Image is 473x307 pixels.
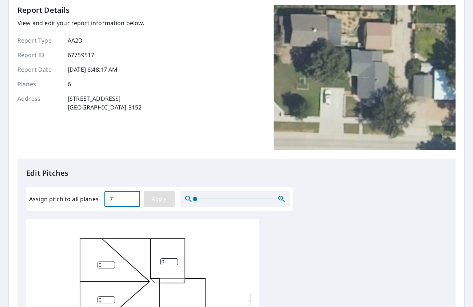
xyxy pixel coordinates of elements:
[17,65,61,74] p: Report Date
[68,36,83,45] p: AA2D
[17,94,61,112] p: Address
[29,195,99,203] label: Assign pitch to all planes
[68,80,71,88] p: 6
[17,36,61,45] p: Report Type
[274,5,456,150] img: Top image
[104,189,140,209] input: 00.0
[68,65,118,74] p: [DATE] 6:48:17 AM
[17,51,61,59] p: Report ID
[17,19,144,27] p: View and edit your report information below.
[68,51,94,59] p: 67759517
[17,5,70,16] p: Report Details
[17,80,61,88] p: Planes
[26,168,447,179] p: Edit Pitches
[144,191,175,207] button: Apply
[150,195,169,204] span: Apply
[68,94,142,112] p: [STREET_ADDRESS] [GEOGRAPHIC_DATA]-3152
